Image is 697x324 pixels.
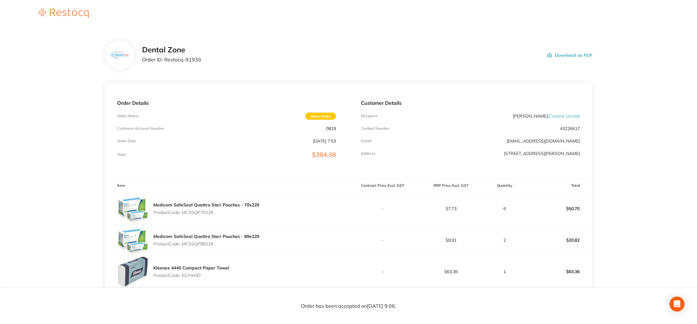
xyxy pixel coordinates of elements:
p: [STREET_ADDRESS][PERSON_NAME] [504,151,580,156]
p: [PERSON_NAME] [513,114,580,118]
p: - [349,238,417,243]
p: 1 [485,269,524,274]
p: $50.70 [524,201,592,216]
p: 2 [485,238,524,243]
a: Medicom SafeSeal Quattro Steri Pouches - 89x229 [153,234,259,239]
img: aGlxeDh6bg [117,225,148,256]
p: Product Code: MCSSQP70229 [153,210,259,215]
p: Emaill [361,139,372,143]
th: Item [105,178,348,193]
p: Order ID: Restocq- 91930 [142,57,201,62]
th: Contract Price Excl. GST [348,178,417,193]
p: $9.91 [417,238,485,243]
p: Customer Account Number [117,126,164,131]
a: Kleenex 4440 Compact Paper Towel [153,265,229,271]
button: Download as PDF [547,46,592,65]
div: Open Intercom Messenger [670,297,685,312]
img: a2liazRzbw [109,45,130,65]
p: $63.36 [417,269,485,274]
a: Restocq logo [32,9,95,19]
p: 6 [485,206,524,211]
p: 0819 [326,126,336,131]
p: $63.36 [524,264,592,279]
h2: Dental Zone [142,46,201,54]
img: Restocq logo [32,9,95,18]
th: Total [524,178,592,193]
p: Order Status [117,114,139,118]
img: OG84d3M3aw [117,288,148,319]
p: Address [361,151,375,156]
p: Recipient [361,114,377,118]
p: [DATE] 7:53 [313,138,336,143]
p: Total [117,152,126,157]
p: Order Date [117,139,136,143]
p: 43226617 [560,126,580,131]
p: Order Details [117,100,336,106]
p: Product Code: KCP4440 [153,273,229,278]
a: [EMAIL_ADDRESS][DOMAIN_NAME] [507,138,580,144]
span: ( Coastal Dental ) [548,113,580,119]
p: Product Code: MCSSQP89229 [153,241,259,246]
p: Customer Details [361,100,580,106]
th: Quantity [485,178,524,193]
p: - [349,206,417,211]
span: Open Order [305,113,336,120]
p: $20.82 [524,233,592,248]
a: Medicom SafeSeal Quattro Steri Pouches - 70x229 [153,202,259,208]
p: Contact Number [361,126,389,131]
img: ZzZzMzk0Yg [117,193,148,224]
span: $384.38 [312,151,336,158]
p: - [349,269,417,274]
p: $7.73 [417,206,485,211]
th: RRP Price Excl. GST [417,178,485,193]
img: M2I0NzZzdg [117,256,148,287]
p: Order has been accepted on [DATE] 9:06 . [301,303,396,309]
